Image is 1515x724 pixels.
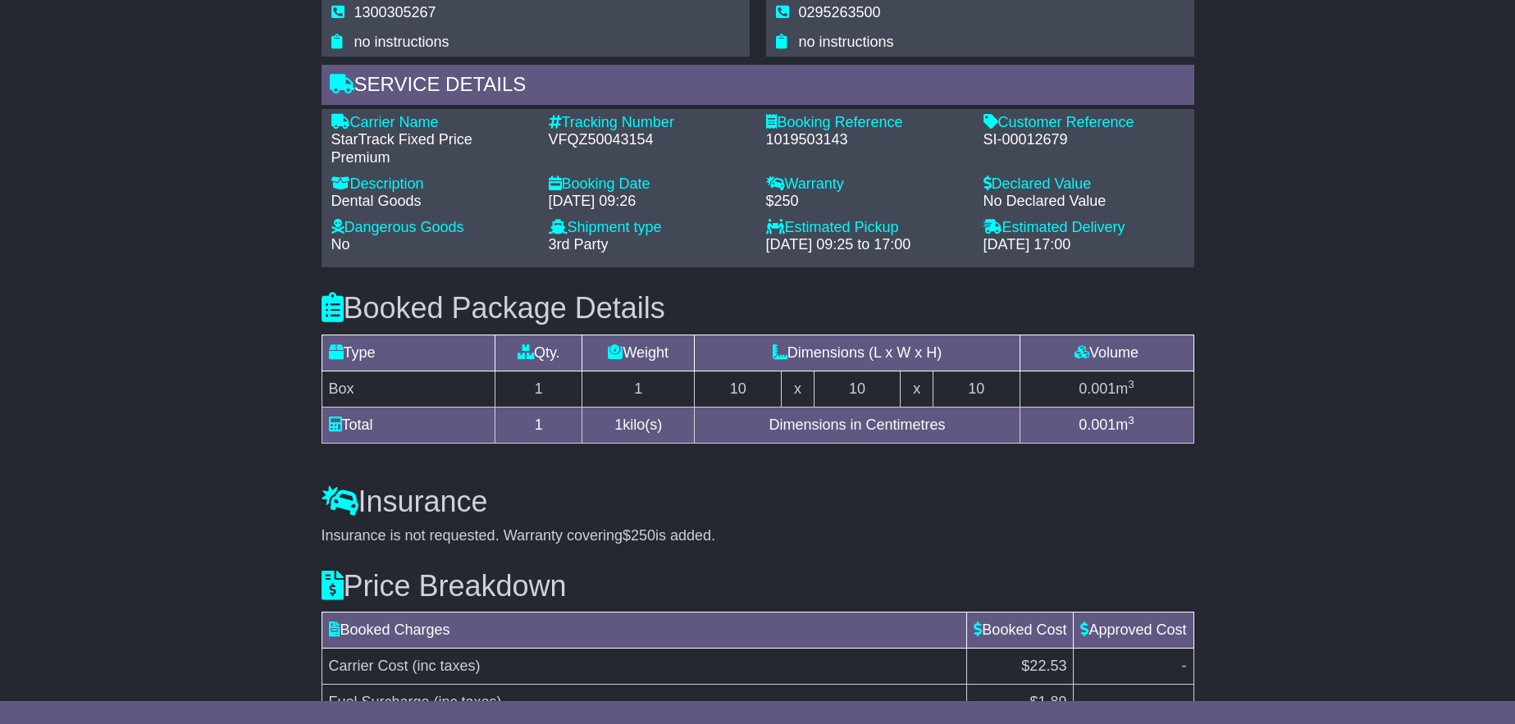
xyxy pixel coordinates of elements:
[1182,694,1187,710] span: -
[322,65,1194,109] div: Service Details
[413,658,481,674] span: (inc taxes)
[782,371,814,407] td: x
[983,131,1184,149] div: SI-00012679
[331,131,532,166] div: StarTrack Fixed Price Premium
[354,4,436,20] span: 1300305267
[695,335,1020,371] td: Dimensions (L x W x H)
[983,175,1184,194] div: Declared Value
[814,371,901,407] td: 10
[614,417,623,433] span: 1
[1128,378,1134,390] sup: 3
[766,131,967,149] div: 1019503143
[322,485,1194,518] h3: Insurance
[331,236,350,253] span: No
[1079,380,1116,397] span: 0.001
[983,236,1184,254] div: [DATE] 17:00
[799,34,894,50] span: no instructions
[1020,371,1193,407] td: m
[495,371,582,407] td: 1
[766,236,967,254] div: [DATE] 09:25 to 17:00
[766,175,967,194] div: Warranty
[322,570,1194,603] h3: Price Breakdown
[549,114,750,132] div: Tracking Number
[329,658,408,674] span: Carrier Cost
[322,527,1194,545] div: Insurance is not requested. Warranty covering is added.
[1128,414,1134,426] sup: 3
[322,371,495,407] td: Box
[1182,658,1187,674] span: -
[549,236,609,253] span: 3rd Party
[331,175,532,194] div: Description
[549,219,750,237] div: Shipment type
[331,193,532,211] div: Dental Goods
[695,407,1020,443] td: Dimensions in Centimetres
[1020,335,1193,371] td: Volume
[1020,407,1193,443] td: m
[549,193,750,211] div: [DATE] 09:26
[549,131,750,149] div: VFQZ50043154
[623,527,655,544] span: $250
[549,175,750,194] div: Booking Date
[495,335,582,371] td: Qty.
[901,371,933,407] td: x
[766,193,967,211] div: $250
[582,335,695,371] td: Weight
[799,4,881,20] span: 0295263500
[434,694,502,710] span: (inc taxes)
[983,219,1184,237] div: Estimated Delivery
[933,371,1020,407] td: 10
[695,371,782,407] td: 10
[1079,417,1116,433] span: 0.001
[495,407,582,443] td: 1
[1029,694,1066,710] span: $1.89
[354,34,449,50] span: no instructions
[331,114,532,132] div: Carrier Name
[329,694,430,710] span: Fuel Surcharge
[1021,658,1066,674] span: $22.53
[582,371,695,407] td: 1
[967,612,1074,649] td: Booked Cost
[766,114,967,132] div: Booking Reference
[983,193,1184,211] div: No Declared Value
[322,335,495,371] td: Type
[322,407,495,443] td: Total
[322,292,1194,325] h3: Booked Package Details
[331,219,532,237] div: Dangerous Goods
[766,219,967,237] div: Estimated Pickup
[582,407,695,443] td: kilo(s)
[1074,612,1193,649] td: Approved Cost
[983,114,1184,132] div: Customer Reference
[322,612,967,649] td: Booked Charges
